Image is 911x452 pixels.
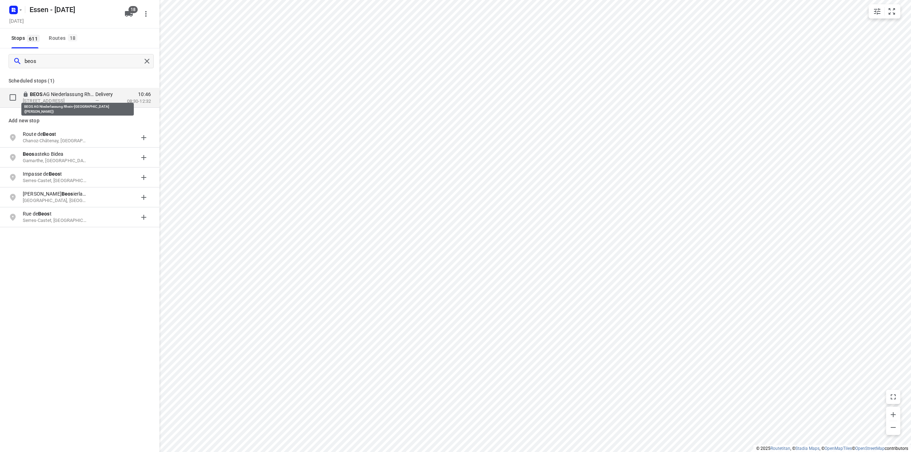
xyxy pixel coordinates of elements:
span: 10:46 [138,91,151,98]
a: Stadia Maps [795,446,820,451]
a: Routetitan [770,446,790,451]
button: 18 [122,7,136,21]
p: Delivery [95,91,117,98]
input: Add or search stops [25,56,142,67]
li: © 2025 , © , © © contributors [756,446,908,451]
b: Beos [43,131,54,137]
p: Rue de t [23,210,88,217]
p: Scheduled stops ( 1 ) [9,76,151,85]
span: Stops [11,34,42,43]
span: Select [6,90,20,105]
a: OpenMapTiles [825,446,852,451]
a: OpenStreetMap [855,446,885,451]
button: Map settings [870,4,884,18]
button: Fit zoom [885,4,899,18]
span: 18 [128,6,138,13]
b: Beos [49,171,60,177]
p: Add new stop [9,116,151,125]
h5: Rename [27,4,119,15]
p: Serres-Castet, [GEOGRAPHIC_DATA] [23,177,88,184]
b: Beos [23,151,35,157]
p: Schanzenstraße 6-20, 51063, Köln, DE [23,98,88,105]
div: small contained button group [869,4,900,18]
span: 18 [68,34,78,41]
b: Beos [38,211,50,217]
p: [PERSON_NAME] ierlaan [23,190,88,197]
h5: Project date [6,17,27,25]
p: asteko Bidea [23,150,88,158]
button: More [139,7,153,21]
p: AG Niederlassung Rhein-[GEOGRAPHIC_DATA]([PERSON_NAME]) [30,91,95,98]
span: — [95,98,99,103]
p: [GEOGRAPHIC_DATA], [GEOGRAPHIC_DATA] [23,197,88,204]
span: 611 [27,35,40,42]
b: BEOS [30,91,43,97]
p: Route de t [23,131,88,138]
p: Chanoz-Châtenay, [GEOGRAPHIC_DATA] [23,138,88,144]
b: Beos [62,191,73,197]
div: Routes [49,34,79,43]
p: Serres-Castet, [GEOGRAPHIC_DATA] [23,217,88,224]
p: Gamarthe, [GEOGRAPHIC_DATA] [23,158,88,164]
p: Impasse de t [23,170,88,177]
p: 08:30-12:32 [127,98,151,105]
